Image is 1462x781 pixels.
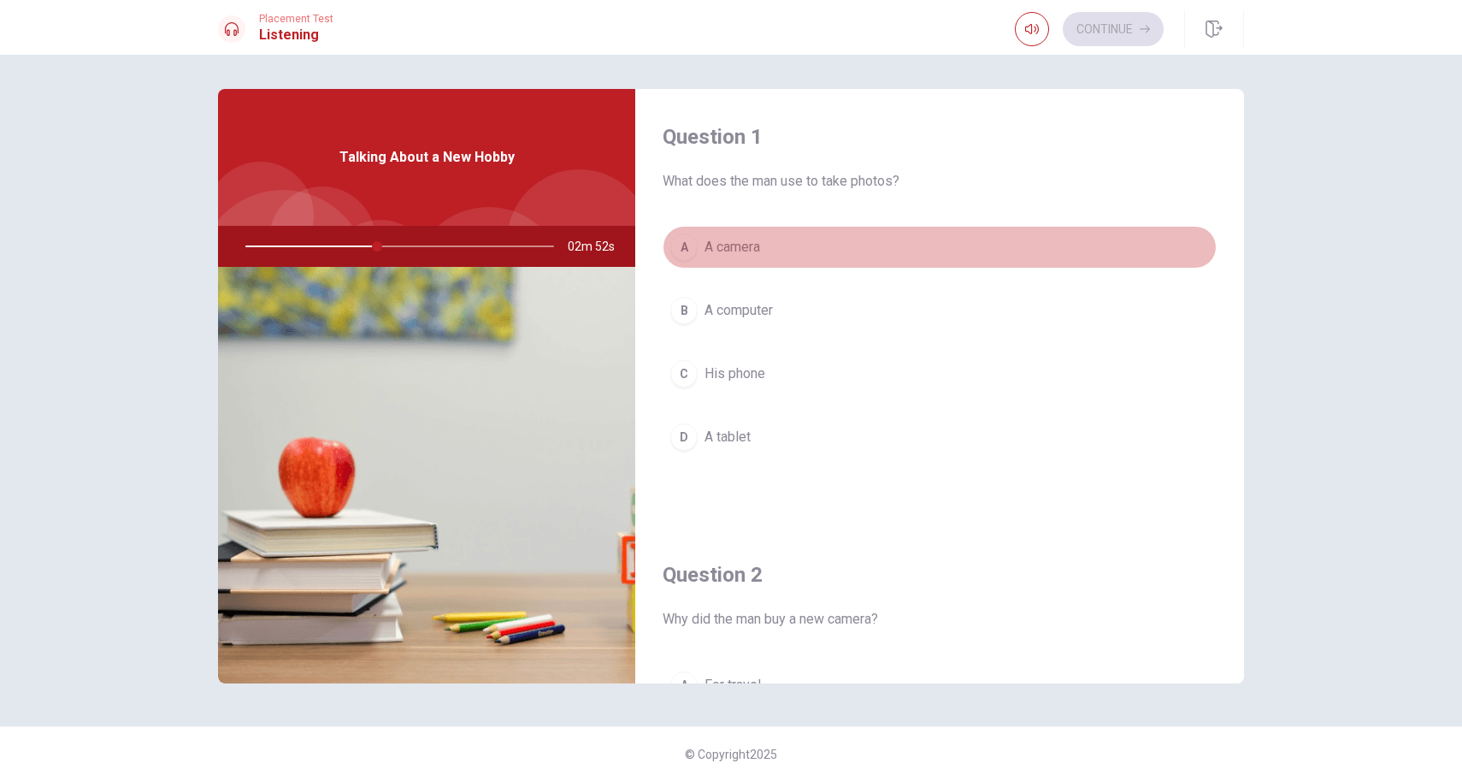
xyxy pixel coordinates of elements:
span: A tablet [704,427,751,447]
div: B [670,297,698,324]
span: What does the man use to take photos? [663,171,1217,192]
h4: Question 2 [663,561,1217,589]
div: A [670,672,698,699]
span: 02m 52s [568,226,628,267]
span: Placement Test [259,13,333,25]
button: DA tablet [663,416,1217,459]
h4: Question 1 [663,123,1217,151]
div: D [670,423,698,451]
button: AFor travel [663,664,1217,707]
h1: Listening [259,25,333,45]
div: C [670,360,698,388]
span: A camera [704,237,760,257]
span: Talking About a New Hobby [339,147,515,168]
div: A [670,234,698,261]
span: Why did the man buy a new camera? [663,609,1217,630]
img: Talking About a New Hobby [218,267,635,683]
button: BA computer [663,289,1217,332]
button: CHis phone [663,352,1217,395]
span: For travel [704,675,761,695]
span: His phone [704,364,765,384]
span: A computer [704,300,773,321]
button: AA camera [663,226,1217,269]
span: © Copyright 2025 [685,748,777,761]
